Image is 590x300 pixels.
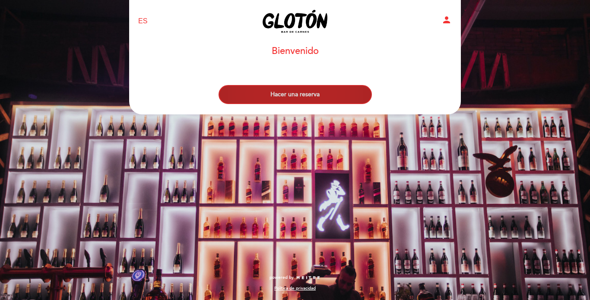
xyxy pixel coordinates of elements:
[270,275,294,281] span: powered by
[219,85,372,104] button: Hacer una reserva
[441,15,452,25] i: person
[272,46,319,57] h1: Bienvenido
[274,285,316,291] a: Política de privacidad
[270,275,320,281] a: powered by
[441,15,452,28] button: person
[241,9,349,33] a: Glotón - Bar de Carnes (Güemes)
[296,276,320,280] img: MEITRE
